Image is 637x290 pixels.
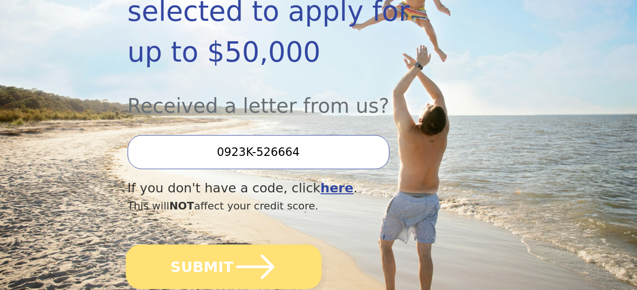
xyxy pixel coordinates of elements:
a: here [321,181,354,195]
span: NOT [169,200,194,212]
input: Enter your Offer Code: [128,135,389,169]
div: Received a letter from us? [128,73,452,121]
div: This will affect your credit score. [128,198,452,214]
button: SUBMIT [126,245,322,289]
div: If you don't have a code, click . [128,179,452,198]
